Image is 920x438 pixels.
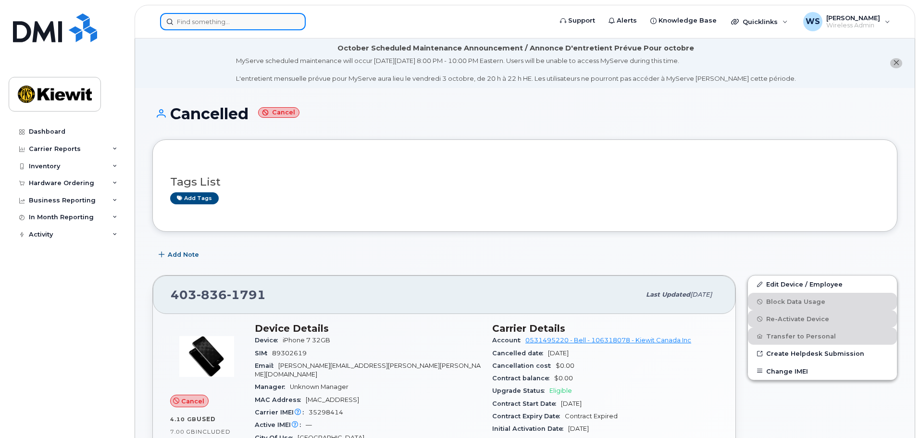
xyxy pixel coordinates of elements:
[227,288,266,302] span: 1791
[255,409,309,416] span: Carrier IMEI
[152,246,207,263] button: Add Note
[306,396,359,403] span: [MAC_ADDRESS]
[337,43,694,53] div: October Scheduled Maintenance Announcement / Annonce D'entretient Prévue Pour octobre
[878,396,913,431] iframe: Messenger Launcher
[748,363,897,380] button: Change IMEI
[258,107,299,118] small: Cancel
[748,310,897,327] button: Re-Activate Device
[255,421,306,428] span: Active IMEI
[178,327,236,385] img: image20231002-3703462-p7zgru.jpeg
[690,291,712,298] span: [DATE]
[492,413,565,420] span: Contract Expiry Date
[565,413,618,420] span: Contract Expired
[492,350,548,357] span: Cancelled date
[890,58,902,68] button: close notification
[170,176,880,188] h3: Tags List
[548,350,569,357] span: [DATE]
[568,425,589,432] span: [DATE]
[255,383,290,390] span: Manager
[748,275,897,293] a: Edit Device / Employee
[492,400,561,407] span: Contract Start Date
[255,396,306,403] span: MAC Address
[283,337,330,344] span: iPhone 7 32GB
[236,56,796,83] div: MyServe scheduled maintenance will occur [DATE][DATE] 8:00 PM - 10:00 PM Eastern. Users will be u...
[170,428,196,435] span: 7.00 GB
[309,409,343,416] span: 35298414
[492,387,549,394] span: Upgrade Status
[748,327,897,345] button: Transfer to Personal
[255,323,481,334] h3: Device Details
[152,105,897,122] h1: Cancelled
[646,291,690,298] span: Last updated
[197,415,216,423] span: used
[170,416,197,423] span: 4.10 GB
[168,250,199,259] span: Add Note
[255,362,481,378] span: [PERSON_NAME][EMAIL_ADDRESS][PERSON_NAME][PERSON_NAME][DOMAIN_NAME]
[766,315,829,323] span: Re-Activate Device
[306,421,312,428] span: —
[554,375,573,382] span: $0.00
[255,337,283,344] span: Device
[170,192,219,204] a: Add tags
[181,397,204,406] span: Cancel
[748,293,897,310] button: Block Data Usage
[492,425,568,432] span: Initial Activation Date
[556,362,574,369] span: $0.00
[748,345,897,362] a: Create Helpdesk Submission
[255,350,272,357] span: SIM
[492,337,525,344] span: Account
[171,288,266,302] span: 403
[525,337,691,344] a: 0531495220 - Bell - 106318078 - Kiewit Canada Inc
[492,375,554,382] span: Contract balance
[492,323,718,334] h3: Carrier Details
[272,350,307,357] span: 89302619
[290,383,348,390] span: Unknown Manager
[255,362,278,369] span: Email
[492,362,556,369] span: Cancellation cost
[549,387,572,394] span: Eligible
[197,288,227,302] span: 836
[561,400,582,407] span: [DATE]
